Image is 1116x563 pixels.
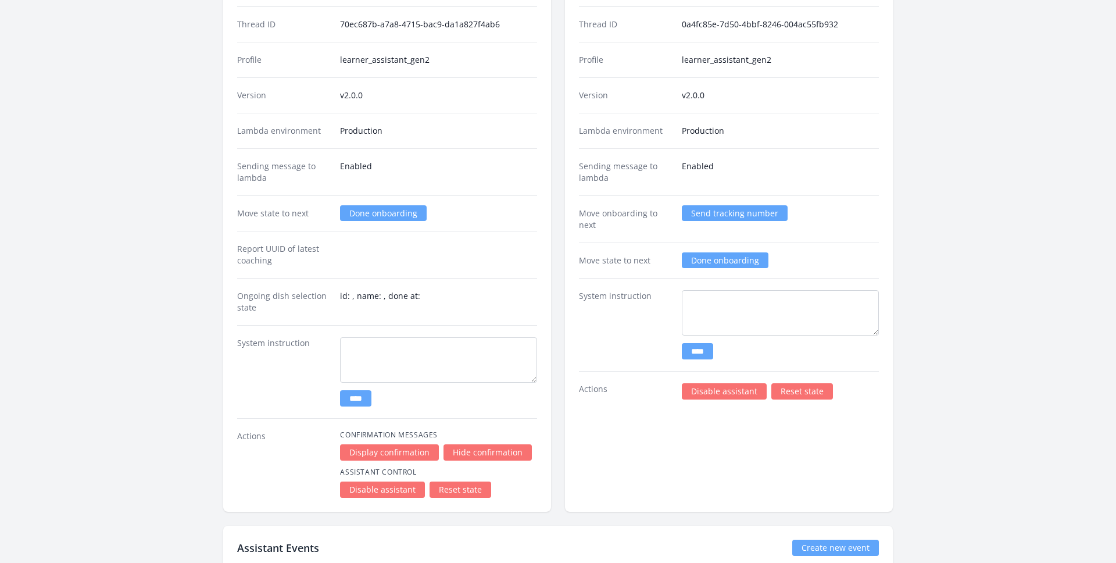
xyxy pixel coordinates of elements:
[340,482,425,498] a: Disable assistant
[237,208,331,219] dt: Move state to next
[237,290,331,313] dt: Ongoing dish selection state
[237,161,331,184] dt: Sending message to lambda
[237,54,331,66] dt: Profile
[579,54,673,66] dt: Profile
[340,19,537,30] dd: 70ec687b-a7a8-4715-bac9-da1a827f4ab6
[682,161,879,184] dd: Enabled
[237,90,331,101] dt: Version
[340,205,427,221] a: Done onboarding
[579,90,673,101] dt: Version
[579,19,673,30] dt: Thread ID
[340,444,439,461] a: Display confirmation
[340,430,537,440] h4: Confirmation Messages
[682,19,879,30] dd: 0a4fc85e-7d50-4bbf-8246-004ac55fb932
[682,90,879,101] dd: v2.0.0
[237,337,331,407] dt: System instruction
[579,125,673,137] dt: Lambda environment
[579,161,673,184] dt: Sending message to lambda
[237,243,331,266] dt: Report UUID of latest coaching
[340,54,537,66] dd: learner_assistant_gen2
[237,430,331,498] dt: Actions
[340,290,537,313] dd: id: , name: , done at:
[579,290,673,359] dt: System instruction
[579,208,673,231] dt: Move onboarding to next
[340,468,537,477] h4: Assistant Control
[579,255,673,266] dt: Move state to next
[237,19,331,30] dt: Thread ID
[682,252,768,268] a: Done onboarding
[792,540,879,556] a: Create new event
[237,540,319,556] h2: Assistant Events
[682,125,879,137] dd: Production
[682,205,788,221] a: Send tracking number
[443,444,532,461] a: Hide confirmation
[579,383,673,400] dt: Actions
[237,125,331,137] dt: Lambda environment
[682,383,767,400] a: Disable assistant
[340,161,537,184] dd: Enabled
[430,482,491,498] a: Reset state
[340,90,537,101] dd: v2.0.0
[682,54,879,66] dd: learner_assistant_gen2
[771,383,833,400] a: Reset state
[340,125,537,137] dd: Production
